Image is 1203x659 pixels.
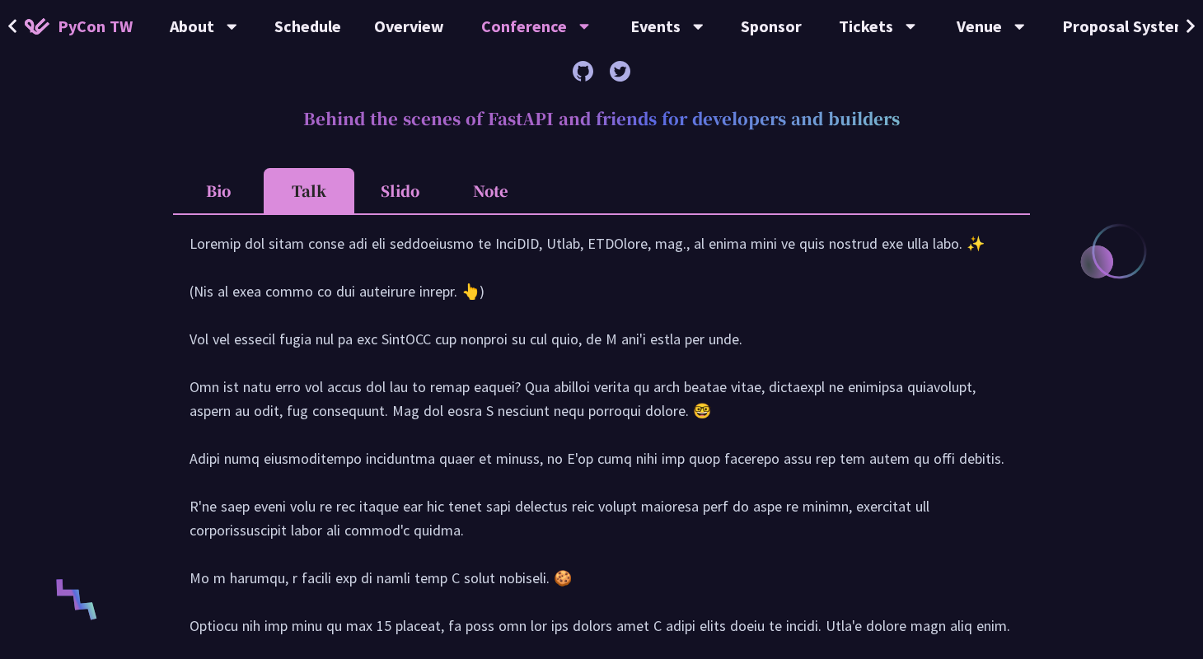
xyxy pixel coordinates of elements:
img: Home icon of PyCon TW 2025 [25,18,49,35]
span: PyCon TW [58,14,133,39]
li: Bio [173,168,264,213]
li: Talk [264,168,354,213]
h2: Behind the scenes of FastAPI and friends for developers and builders [173,94,1030,143]
a: PyCon TW [8,6,149,47]
li: Slido [354,168,445,213]
li: Note [445,168,536,213]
